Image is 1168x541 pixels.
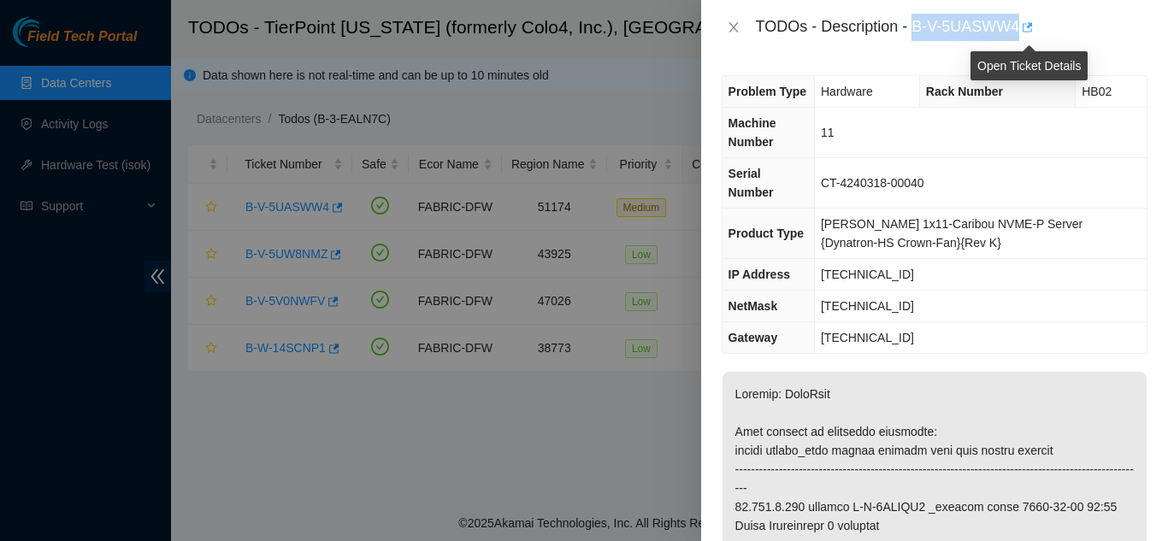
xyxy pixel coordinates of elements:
span: CT-4240318-00040 [821,176,924,190]
span: [TECHNICAL_ID] [821,331,914,344]
span: close [727,21,740,34]
span: HB02 [1082,85,1112,98]
button: Close [722,20,746,36]
span: NetMask [729,299,778,313]
span: [TECHNICAL_ID] [821,299,914,313]
div: TODOs - Description - B-V-5UASWW4 [756,14,1147,41]
span: IP Address [729,268,790,281]
span: Hardware [821,85,873,98]
span: 11 [821,126,835,139]
span: [TECHNICAL_ID] [821,268,914,281]
span: Serial Number [729,167,774,199]
div: Open Ticket Details [970,51,1088,80]
span: Product Type [729,226,804,240]
span: Rack Number [926,85,1003,98]
span: Problem Type [729,85,807,98]
span: Gateway [729,331,778,344]
span: Machine Number [729,116,776,149]
span: [PERSON_NAME] 1x11-Caribou NVME-P Server {Dynatron-HS Crown-Fan}{Rev K} [821,217,1082,250]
